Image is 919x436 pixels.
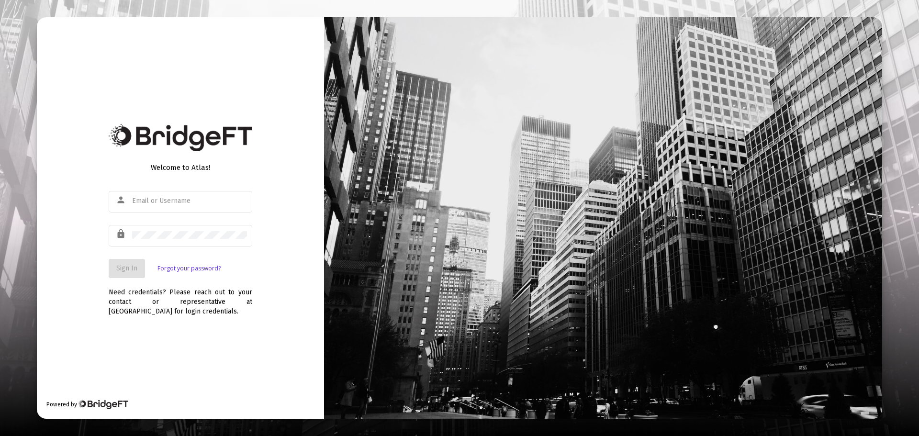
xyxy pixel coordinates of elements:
div: Powered by [46,400,128,409]
div: Need credentials? Please reach out to your contact or representative at [GEOGRAPHIC_DATA] for log... [109,278,252,316]
a: Forgot your password? [157,264,221,273]
input: Email or Username [132,197,247,205]
mat-icon: lock [116,228,127,240]
button: Sign In [109,259,145,278]
img: Bridge Financial Technology Logo [109,124,252,151]
mat-icon: person [116,194,127,206]
img: Bridge Financial Technology Logo [78,400,128,409]
span: Sign In [116,264,137,272]
div: Welcome to Atlas! [109,163,252,172]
